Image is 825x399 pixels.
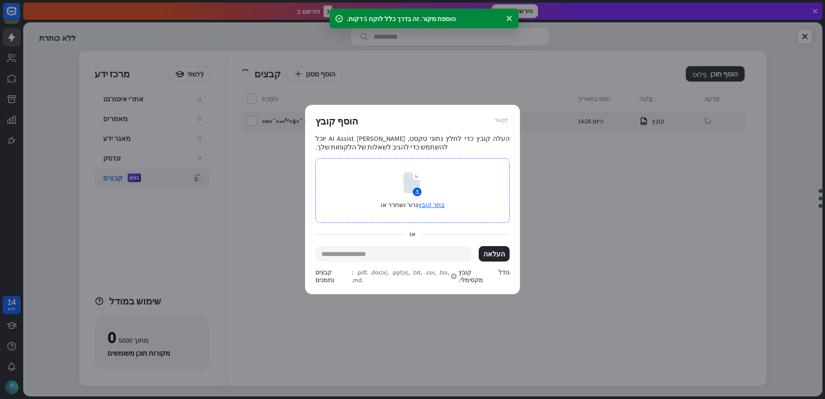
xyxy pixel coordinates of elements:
button: העלאה [479,246,510,262]
font: : .pdf, .doc(x), .ppt(x), .txt, .csv, .tsv, .md. [352,268,449,284]
button: פתיחת ווידג'ט הצ'אט של LiveChat [7,3,33,29]
font: בחר קובץ [418,201,445,209]
font: קבצים נתמכים [315,268,334,284]
font: העלאה [483,250,505,258]
font: גודל קובץ מקסימלי. [458,268,510,284]
font: הוסף קובץ [315,115,358,127]
font: לִסְגוֹר [495,117,508,122]
font: העלה קובץ כדי לחלץ נתוני טקסט, [PERSON_NAME] AI Assist יוכל להשתמש כדי להגיב לשאלות של הלקוחות שלך. [315,134,510,151]
font: גרור ושחרר או [381,201,418,209]
font: אוֹ [409,230,416,238]
font: הוספת מקור. זה בדרך כלל לוקח 5 דקות. [347,15,456,23]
